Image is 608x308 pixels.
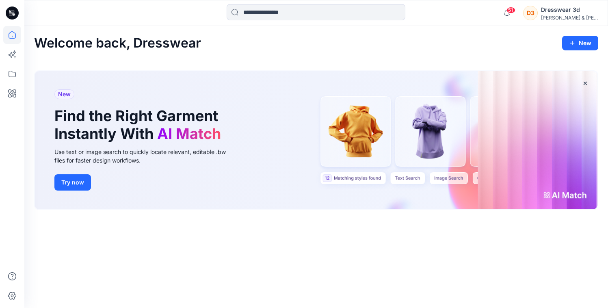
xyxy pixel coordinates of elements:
[54,174,91,191] button: Try now
[157,125,221,143] span: AI Match
[541,15,598,21] div: [PERSON_NAME] & [PERSON_NAME]
[541,5,598,15] div: Dresswear 3d
[54,107,225,142] h1: Find the Right Garment Instantly With
[54,147,237,165] div: Use text or image search to quickly locate relevant, editable .bw files for faster design workflows.
[58,89,71,99] span: New
[34,36,201,51] h2: Welcome back, Dresswear
[562,36,598,50] button: New
[523,6,538,20] div: D3
[506,7,515,13] span: 51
